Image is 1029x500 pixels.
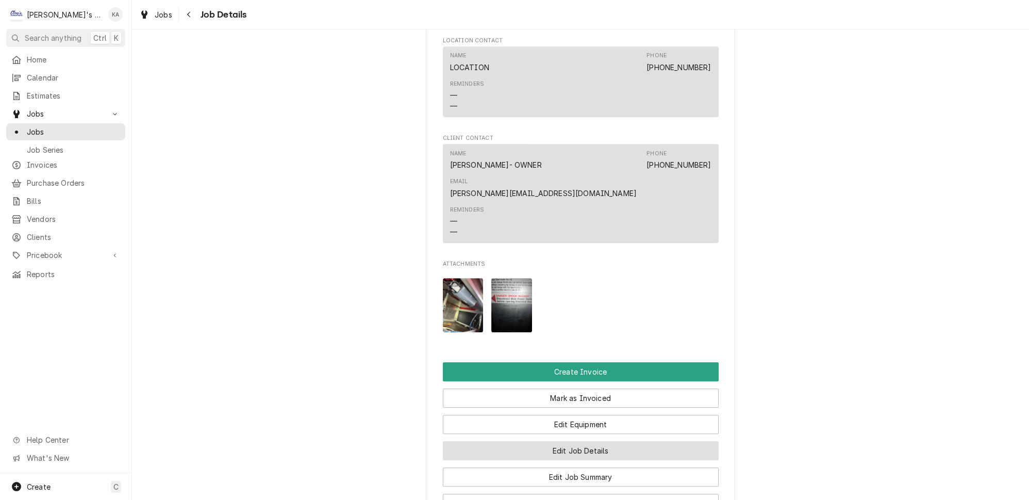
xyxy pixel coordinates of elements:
img: x4EElfaAQdKFR0IAlqCU [443,278,484,332]
a: [PHONE_NUMBER] [646,63,711,72]
div: — [450,227,457,237]
span: Create [27,482,51,491]
a: Reports [6,266,125,283]
span: Help Center [27,434,119,445]
div: [PERSON_NAME]- OWNER [450,159,542,170]
span: What's New [27,453,119,463]
div: Phone [646,52,667,60]
a: Home [6,51,125,68]
div: Contact [443,46,719,117]
div: Attachments [443,260,719,341]
span: Invoices [27,159,120,170]
span: Calendar [27,72,120,83]
a: Purchase Orders [6,174,125,191]
div: Reminders [450,80,484,88]
span: Vendors [27,214,120,224]
button: Edit Job Details [443,441,719,460]
span: Home [27,54,120,65]
div: Name [450,150,467,158]
span: Job Details [197,8,247,22]
div: Client Contact List [443,144,719,247]
span: K [114,33,119,43]
div: Name [450,52,489,72]
div: Button Group Row [443,362,719,381]
div: LOCATION [450,62,489,73]
div: Phone [646,52,711,72]
span: Attachments [443,260,719,268]
a: Invoices [6,156,125,173]
div: Contact [443,144,719,243]
span: Estimates [27,90,120,101]
div: Location Contact List [443,46,719,122]
div: Location Contact [443,37,719,122]
div: C [9,7,24,22]
div: Client Contact [443,134,719,247]
button: Edit Equipment [443,415,719,434]
div: Korey Austin's Avatar [108,7,123,22]
span: Job Series [27,144,120,155]
button: Navigate back [181,6,197,23]
div: Button Group Row [443,408,719,434]
span: Reports [27,269,120,280]
span: Jobs [155,9,172,20]
span: Search anything [25,33,81,43]
a: Go to Pricebook [6,247,125,264]
span: Pricebook [27,250,105,261]
div: Reminders [450,80,484,111]
span: Attachments [443,270,719,341]
button: Edit Job Summary [443,467,719,487]
div: KA [108,7,123,22]
span: Location Contact [443,37,719,45]
div: Phone [646,150,667,158]
div: Clay's Refrigeration's Avatar [9,7,24,22]
a: Go to What's New [6,449,125,466]
div: Email [450,178,637,198]
button: Search anythingCtrlK [6,29,125,47]
a: Jobs [6,123,125,140]
button: Create Invoice [443,362,719,381]
div: — [450,101,457,111]
a: Vendors [6,211,125,228]
a: Jobs [135,6,176,23]
span: C [113,481,119,492]
a: Go to Jobs [6,105,125,122]
span: Client Contact [443,134,719,142]
span: Bills [27,196,120,206]
span: Purchase Orders [27,178,120,188]
a: Calendar [6,69,125,86]
span: Clients [27,232,120,243]
a: Clients [6,229,125,246]
a: [PERSON_NAME][EMAIL_ADDRESS][DOMAIN_NAME] [450,189,637,198]
div: Name [450,150,542,170]
div: — [450,216,457,227]
span: Ctrl [93,33,107,43]
div: Button Group Row [443,434,719,460]
a: Job Series [6,141,125,158]
a: Go to Help Center [6,431,125,448]
div: [PERSON_NAME]'s Refrigeration [27,9,103,20]
div: Reminders [450,206,484,237]
div: Name [450,52,467,60]
a: Estimates [6,87,125,104]
span: Jobs [27,108,105,119]
div: Phone [646,150,711,170]
a: [PHONE_NUMBER] [646,160,711,169]
span: Jobs [27,126,120,137]
div: Button Group Row [443,460,719,487]
div: Email [450,178,468,186]
div: Button Group Row [443,381,719,408]
img: bMdxjJ43TSiLH5kp60WS [491,278,532,332]
div: Reminders [450,206,484,214]
button: Mark as Invoiced [443,389,719,408]
a: Bills [6,192,125,209]
div: — [450,90,457,101]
